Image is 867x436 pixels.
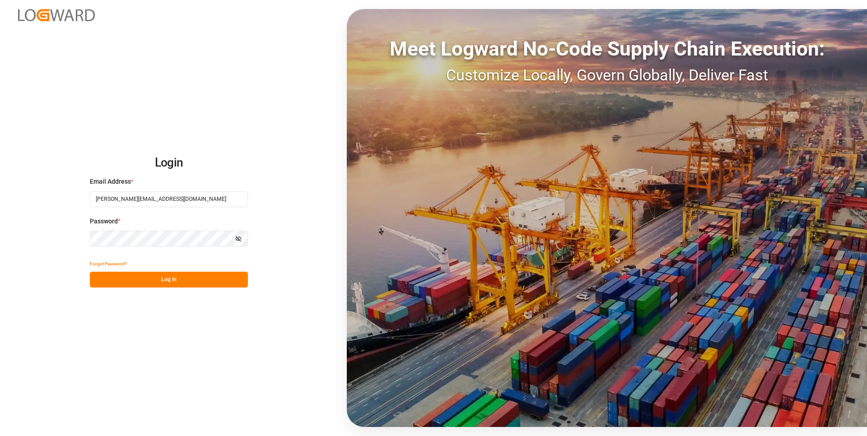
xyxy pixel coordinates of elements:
[90,177,131,186] span: Email Address
[90,256,127,272] button: Forgot Password?
[347,64,867,87] div: Customize Locally, Govern Globally, Deliver Fast
[90,148,248,177] h2: Login
[90,191,248,207] input: Enter your email
[90,272,248,288] button: Log In
[347,34,867,64] div: Meet Logward No-Code Supply Chain Execution:
[90,217,118,226] span: Password
[18,9,95,21] img: Logward_new_orange.png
